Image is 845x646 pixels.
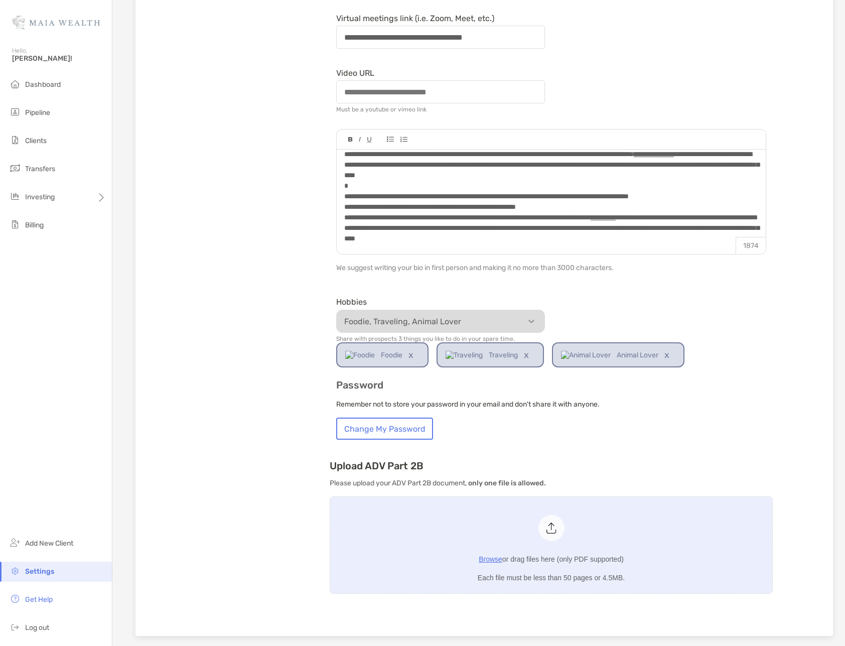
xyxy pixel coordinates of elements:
[367,137,372,143] img: Editor control icon
[336,297,545,307] div: Hobbies
[25,221,44,229] span: Billing
[345,344,375,366] img: Foodie
[25,193,55,201] span: Investing
[561,344,611,366] img: Animal Lover
[518,343,535,366] a: x
[330,497,772,593] span: Browseor drag files here (only PDF supported)Each file must be less than 50 pages or 4.5MB.
[336,69,374,77] label: Video URL
[468,479,546,487] b: only one file is allowed.
[25,108,50,117] span: Pipeline
[400,137,407,143] img: Editor control icon
[348,137,353,142] img: Editor control icon
[330,460,773,472] h3: Upload ADV Part 2B
[25,567,54,576] span: Settings
[336,418,433,440] button: Change My Password
[25,137,47,145] span: Clients
[9,593,21,605] img: get-help icon
[336,398,766,411] p: Remember not to store your password in your email and don't share it with anyone.
[658,343,675,366] a: x
[9,162,21,174] img: transfers icon
[12,54,106,63] span: [PERSON_NAME]!
[9,78,21,90] img: dashboard icon
[617,344,658,366] span: Animal Lover
[9,218,21,230] img: billing icon
[336,335,545,342] p: Share with prospects 3 things you like to do in your spare time.
[736,237,766,254] p: 1874
[479,553,624,566] p: or drag files here (only PDF supported)
[9,621,21,633] img: logout icon
[339,315,547,328] p: Foodie, Traveling, Animal Lover
[25,623,49,632] span: Log out
[336,14,494,23] label: Virtual meetings link (i.e. Zoom, Meet, etc.)
[330,477,773,489] p: Please upload your ADV Part 2B document,
[12,4,100,40] img: Zoe Logo
[25,539,73,548] span: Add New Client
[9,565,21,577] img: settings icon
[381,344,402,366] span: Foodie
[9,190,21,202] img: investing icon
[9,537,21,549] img: add_new_client icon
[9,106,21,118] img: pipeline icon
[446,344,483,366] img: Traveling
[9,134,21,146] img: clients icon
[478,572,625,584] p: Each file must be less than 50 pages or 4.5MB.
[25,80,61,89] span: Dashboard
[336,262,766,274] p: We suggest writing your bio in first person and making it no more than 3000 characters.
[359,137,361,142] img: Editor control icon
[336,106,427,113] div: Must be a youtube or vimeo link
[489,344,518,366] span: Traveling
[479,555,502,563] span: Browse
[336,379,766,391] h3: Password
[25,595,53,604] span: Get Help
[402,343,419,366] a: x
[387,137,394,142] img: Editor control icon
[25,165,55,173] span: Transfers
